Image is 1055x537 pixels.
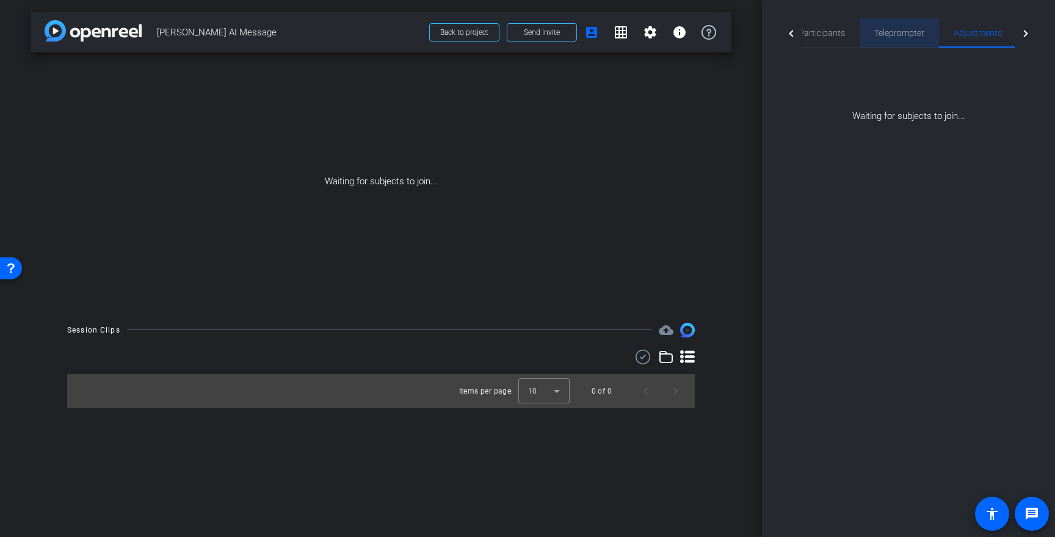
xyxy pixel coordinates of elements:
[643,25,658,40] mat-icon: settings
[1024,506,1039,521] mat-icon: message
[429,23,499,41] button: Back to project
[524,27,560,37] span: Send invite
[954,29,1002,37] span: Adjustments
[985,506,999,521] mat-icon: accessibility
[45,20,142,41] img: app-logo
[672,25,687,40] mat-icon: info
[31,52,731,311] div: Waiting for subjects to join...
[440,28,488,37] span: Back to project
[67,324,120,336] div: Session Clips
[874,29,924,37] span: Teleprompter
[799,29,845,37] span: Participants
[157,20,422,45] span: [PERSON_NAME] AI Message
[592,385,612,397] div: 0 of 0
[680,323,695,337] img: Session clips
[661,377,690,406] button: Next page
[659,323,673,337] mat-icon: cloud_upload
[614,25,628,40] mat-icon: grid_on
[584,25,599,40] mat-icon: account_box
[459,385,513,397] div: Items per page:
[631,377,661,406] button: Previous page
[780,48,1037,123] div: Waiting for subjects to join...
[659,323,673,337] span: Destinations for your clips
[507,23,577,41] button: Send invite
